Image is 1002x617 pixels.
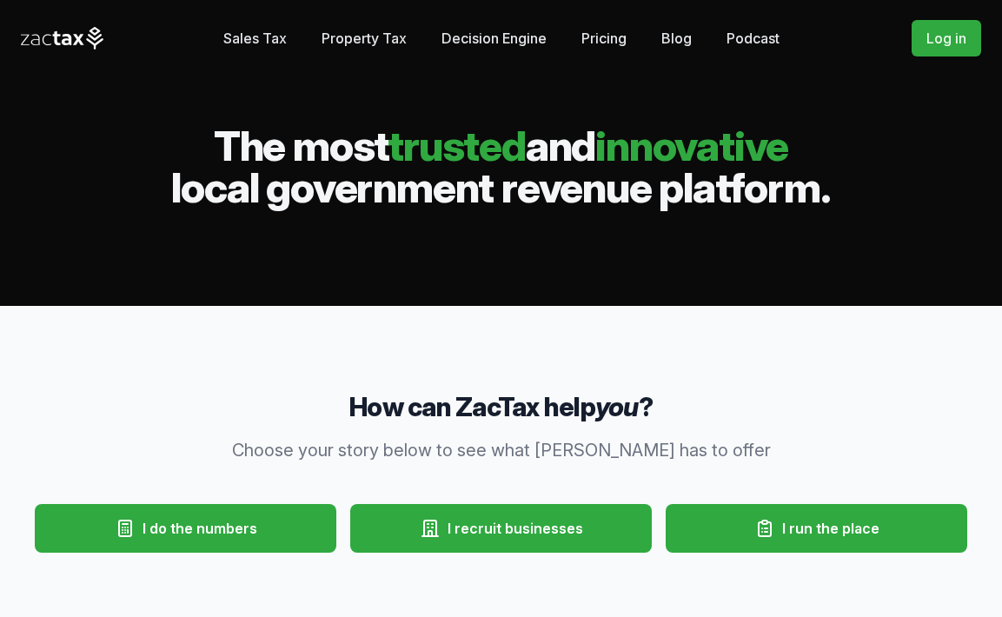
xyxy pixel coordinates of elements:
h2: The most and local government revenue platform. [21,125,981,209]
span: I recruit businesses [448,518,583,539]
a: Blog [661,21,692,56]
em: you [595,391,639,422]
button: I run the place [666,504,967,553]
a: Decision Engine [441,21,547,56]
span: innovative [595,120,788,171]
span: trusted [388,120,526,171]
a: Pricing [581,21,627,56]
span: I run the place [782,518,879,539]
a: Sales Tax [223,21,287,56]
button: I do the numbers [35,504,336,553]
h3: How can ZacTax help ? [28,389,974,424]
button: I recruit businesses [350,504,652,553]
p: Choose your story below to see what [PERSON_NAME] has to offer [168,438,835,462]
a: Log in [912,20,981,56]
span: I do the numbers [143,518,257,539]
a: Property Tax [322,21,407,56]
a: Podcast [727,21,780,56]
